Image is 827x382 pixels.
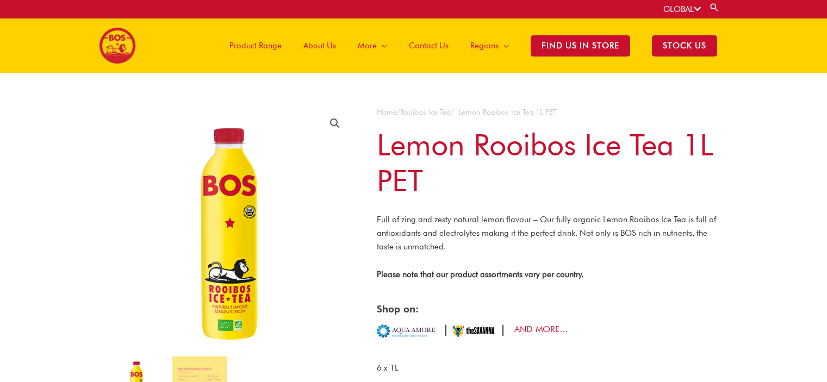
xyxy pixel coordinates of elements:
[459,18,520,73] a: Regions
[709,2,720,12] a: Search button
[358,29,377,62] span: More
[377,213,717,253] p: Full of zing and zesty natural lemon flavour – Our fully organic Lemon Rooibos Ice Tea is full of...
[400,108,451,116] a: Rooibos Ice Tea
[293,18,347,73] a: About Us
[347,18,398,73] a: More
[303,29,336,62] span: About Us
[500,323,506,336] span: |
[641,18,728,73] a: STOCK US
[470,29,499,62] span: Regions
[377,105,717,119] nav: Breadcrumb
[377,303,419,315] span: Shop on:
[652,35,717,57] span: STOCK US
[409,29,449,62] span: Contact Us
[520,18,641,73] a: Find Us in Store
[377,270,583,279] strong: Please note that our product assortments vary per country.
[210,18,728,73] nav: Site Navigation
[325,114,345,133] a: View full-screen image gallery
[514,324,568,334] a: AND MORE…
[229,29,282,62] span: Product Range
[377,361,717,375] p: 6 x 1L
[377,127,717,198] h1: Lemon Rooibos Ice Tea 1L PET
[443,323,449,336] span: |
[531,35,630,57] span: Find Us in Store
[99,27,136,64] img: BOS logo finals-200px
[398,18,459,73] a: Contact Us
[219,18,293,73] a: Product Range
[110,105,353,348] img: Bos Lemon Ice Tea
[663,4,701,14] a: GLOBAL
[377,108,397,116] a: Home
